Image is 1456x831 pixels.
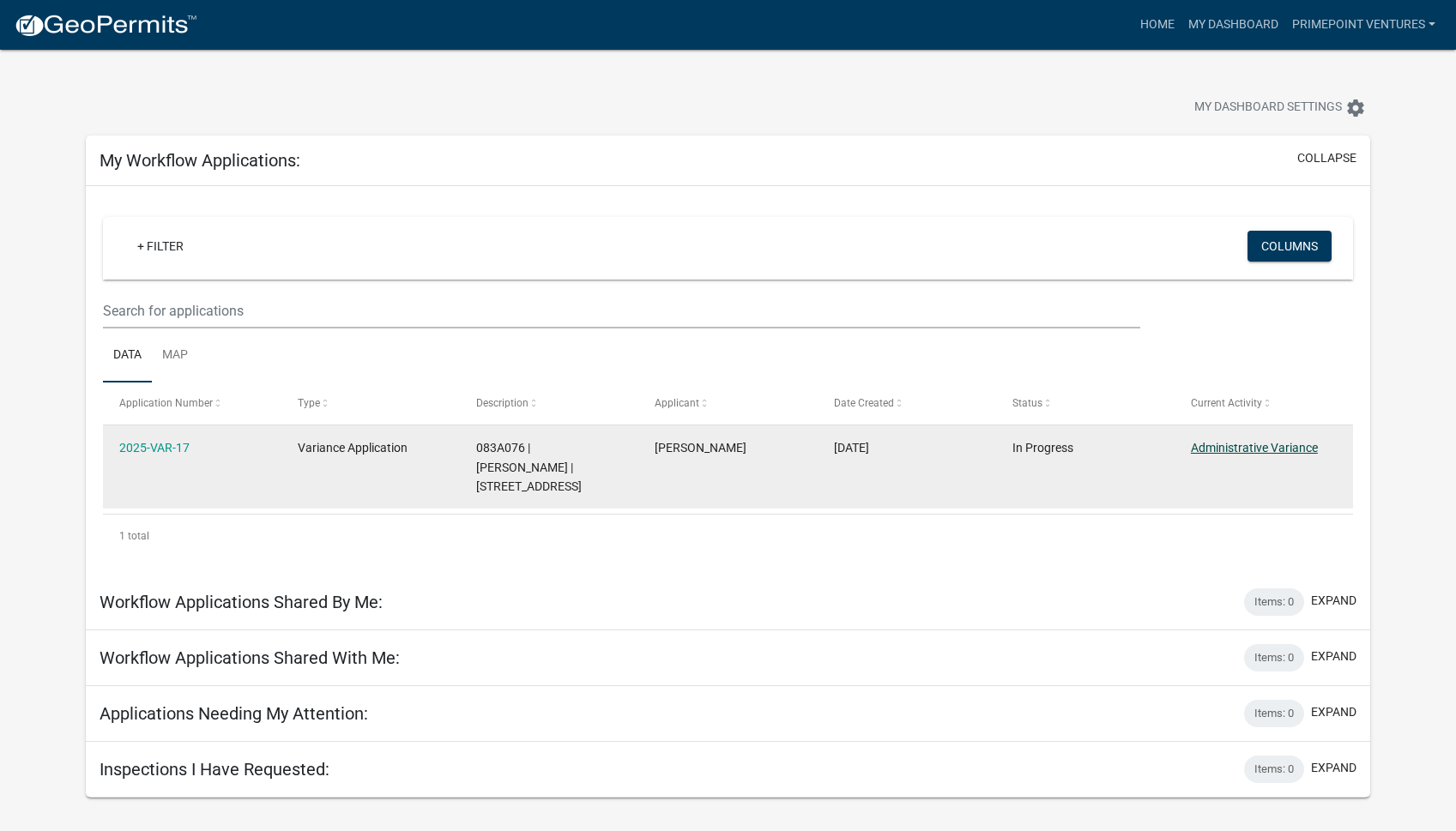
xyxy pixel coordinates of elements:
[1012,441,1073,455] span: In Progress
[1191,397,1262,409] span: Current Activity
[1244,756,1304,783] div: Items: 0
[298,441,408,455] span: Variance Application
[281,382,460,424] datatable-header-cell: Type
[1181,9,1285,41] a: My Dashboard
[1345,98,1366,118] i: settings
[1311,647,1356,665] button: expand
[1194,98,1342,118] span: My Dashboard Settings
[1244,700,1304,727] div: Items: 0
[638,382,817,424] datatable-header-cell: Applicant
[476,397,529,409] span: Description
[1285,9,1442,41] a: PrimePoint Ventures
[655,397,699,409] span: Applicant
[1181,91,1380,124] button: My Dashboard Settingssettings
[100,592,383,612] h5: Workflow Applications Shared By Me:
[834,441,869,455] span: 09/12/2025
[1311,703,1356,721] button: expand
[1133,9,1181,41] a: Home
[834,397,894,409] span: Date Created
[103,293,1140,328] input: Search for applications
[1248,231,1332,262] button: Columns
[1012,397,1042,409] span: Status
[119,397,213,409] span: Application Number
[100,150,300,171] h5: My Workflow Applications:
[100,759,329,780] h5: Inspections I Have Requested:
[476,441,582,494] span: 083A076 | MONTGOMERY H B JR | 5689 Sandhurst Drive
[103,382,281,424] datatable-header-cell: Application Number
[86,186,1370,575] div: collapse
[1191,441,1318,455] a: Administrative Variance
[1311,592,1356,610] button: expand
[298,397,320,409] span: Type
[1297,149,1356,167] button: collapse
[655,441,746,455] span: George Emami
[100,703,368,724] h5: Applications Needing My Attention:
[152,328,198,383] a: Map
[1175,382,1353,424] datatable-header-cell: Current Activity
[103,515,1353,557] div: 1 total
[1244,588,1304,616] div: Items: 0
[1311,759,1356,777] button: expand
[817,382,995,424] datatable-header-cell: Date Created
[460,382,638,424] datatable-header-cell: Description
[103,328,152,383] a: Data
[100,647,400,668] h5: Workflow Applications Shared With Me:
[1244,644,1304,671] div: Items: 0
[119,441,190,455] a: 2025-VAR-17
[996,382,1175,424] datatable-header-cell: Status
[124,231,197,262] a: + Filter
